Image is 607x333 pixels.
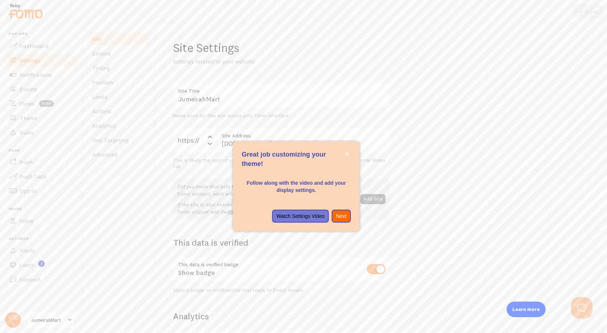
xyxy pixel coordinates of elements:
span: Events [20,86,37,93]
a: Geo Targeting [88,133,151,147]
button: Watch Settings Video [272,210,329,223]
span: Push [20,158,33,166]
a: Timing [88,61,151,75]
a: Alerts [4,243,79,258]
div: Learn more [507,302,546,317]
button: Next [332,210,351,223]
span: Embed [92,50,111,57]
span: Actions [92,108,111,115]
span: Push [9,148,79,153]
span: Opt-In [20,187,36,194]
span: Inline [9,207,79,211]
a: Embed [88,46,151,61]
span: Flows [20,100,35,107]
a: Shopify Notification [228,209,273,215]
span: Learn [20,261,34,268]
span: Notifications [20,71,52,78]
span: Push Data [20,173,47,180]
iframe: Help Scout Beacon - Open [571,297,593,319]
div: Great job customizing your theme! [233,141,360,231]
span: Pop-ups [9,32,79,36]
span: Geo Targeting [92,136,129,144]
a: Site [88,32,151,46]
div: Show badge [173,257,390,283]
span: Timing [92,64,110,71]
a: Rules [4,125,79,140]
a: Inline [4,214,79,228]
a: Events [4,82,79,96]
p: Did you know that with Fomo, you can add multiple other websites to your Fomo account, each with ... [177,183,356,197]
a: Notifications [4,67,79,82]
span: Get Help [9,237,79,241]
a: Opt-In [4,184,79,198]
span: Limits [92,93,108,100]
a: Position [88,75,151,89]
span: Support [20,276,41,283]
p: If the site is also hosted by Shopify please enter the public URL. To plant the Fomo snippet add the [177,201,356,215]
a: Push Data [4,169,79,184]
button: close, [343,150,351,158]
a: Theme [4,111,79,125]
a: Flows beta [4,96,79,111]
div: This is likely the root of your website. You can show/hide Fomo on specific pages under Rules tab [173,157,390,170]
span: beta [39,100,54,107]
span: Theme [20,114,38,122]
span: Advanced [92,151,117,158]
a: Settings [4,53,79,67]
label: Site Title [173,83,390,95]
a: Support [4,272,79,286]
a: Advanced [88,147,151,162]
a: JumeirahMart [26,311,75,329]
p: Great job customizing your theme! [242,150,351,168]
input: myhonestcompany.com [216,128,390,153]
p: Learn more [512,306,540,313]
a: Limits [88,89,151,104]
span: Alerts [20,247,35,254]
p: Follow along with the video and add your display settings. [242,179,351,194]
div: https:// [173,128,216,153]
a: Actions [88,104,151,118]
div: Show a badge on notifications that leads to Event details [173,287,390,294]
a: Learn [4,258,79,272]
a: Push [4,155,79,169]
span: JumeirahMart [31,316,65,324]
h2: Analytics [173,311,390,322]
label: Site Address [216,128,390,140]
p: Next [336,212,346,220]
a: Analytics [88,118,151,133]
a: Dashboard [4,39,79,53]
h1: Site Settings [173,40,390,55]
span: Site [92,35,102,43]
span: Settings [20,57,40,64]
span: Dashboard [20,42,48,49]
span: Inline [20,217,34,224]
span: Rules [20,129,34,136]
span: Analytics [92,122,116,129]
span: Position [92,79,113,86]
div: Name used for this site across your Fomo interface [173,113,390,119]
button: Add Site [360,194,386,204]
h2: This data is verified [173,237,390,248]
p: Watch Settings Video [276,212,324,220]
p: Settings related to your website [173,57,346,66]
img: fomo-relay-logo-orange.svg [8,2,44,20]
svg: <p>Watch New Feature Tutorials!</p> [38,260,45,267]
